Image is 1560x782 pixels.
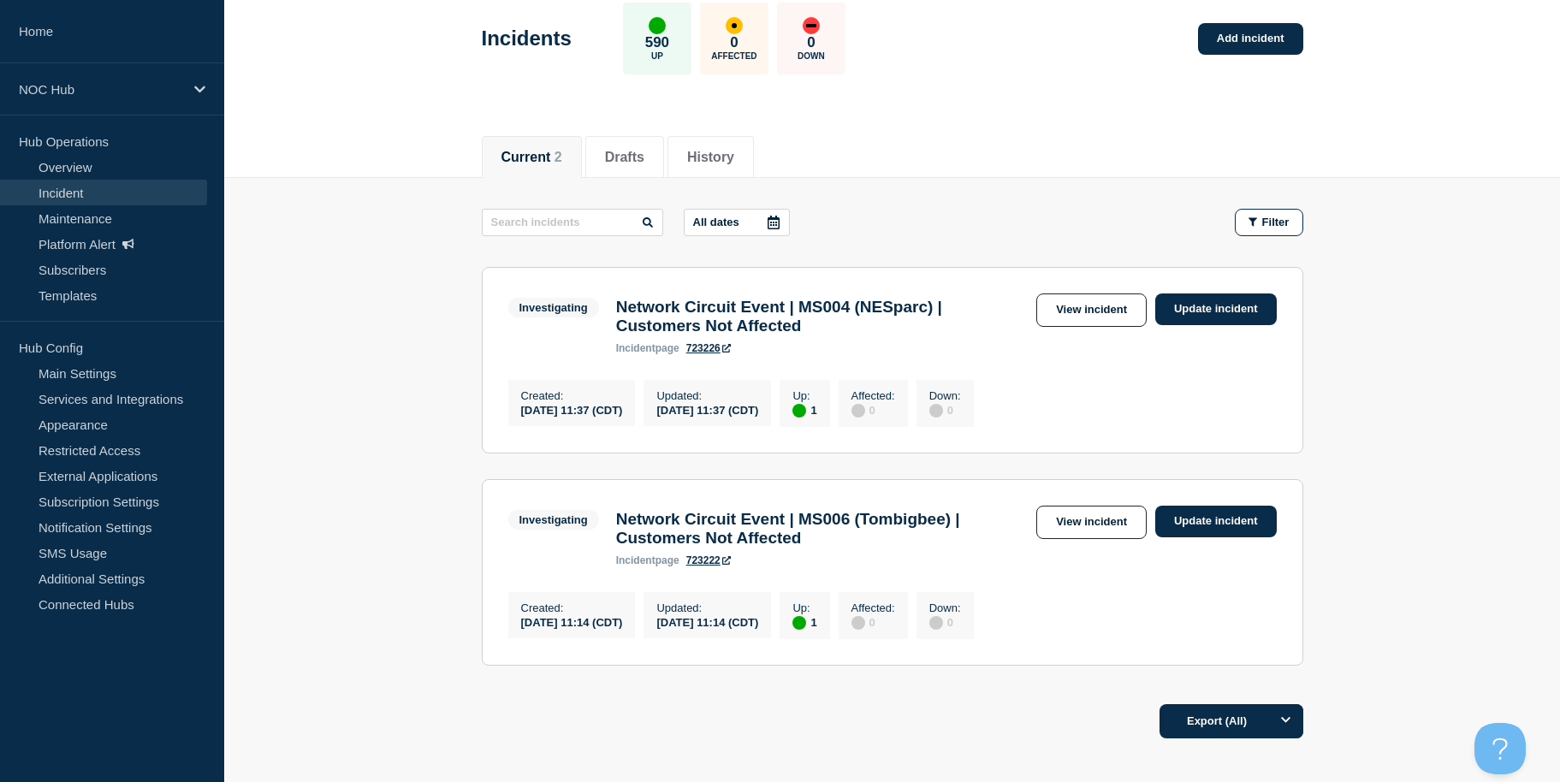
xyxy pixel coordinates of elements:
h1: Incidents [482,27,572,50]
div: [DATE] 11:37 (CDT) [521,402,623,417]
a: Update incident [1155,293,1277,325]
span: incident [616,342,655,354]
span: 2 [555,150,562,164]
p: Up [651,51,663,61]
a: 723226 [686,342,731,354]
span: Filter [1262,216,1290,228]
p: Down [798,51,825,61]
span: Investigating [508,510,599,530]
p: Created : [521,389,623,402]
p: Affected : [851,389,895,402]
button: History [687,150,734,165]
div: 0 [929,614,961,630]
div: 0 [851,614,895,630]
p: All dates [693,216,739,228]
div: [DATE] 11:14 (CDT) [656,614,758,629]
iframe: Help Scout Beacon - Open [1474,723,1526,774]
a: 723222 [686,554,731,566]
p: Updated : [656,389,758,402]
p: page [616,342,679,354]
div: disabled [929,404,943,418]
div: up [792,404,806,418]
a: View incident [1036,293,1147,327]
div: affected [726,17,743,34]
button: All dates [684,209,790,236]
h3: Network Circuit Event | MS004 (NESparc) | Customers Not Affected [616,298,1028,335]
a: Update incident [1155,506,1277,537]
p: Created : [521,601,623,614]
button: Current 2 [501,150,562,165]
a: Add incident [1198,23,1303,55]
p: Down : [929,601,961,614]
div: disabled [929,616,943,630]
h3: Network Circuit Event | MS006 (Tombigbee) | Customers Not Affected [616,510,1028,548]
div: disabled [851,616,865,630]
a: View incident [1036,506,1147,539]
p: Affected : [851,601,895,614]
p: Up : [792,601,816,614]
div: 1 [792,402,816,418]
p: Affected [711,51,756,61]
p: 590 [645,34,669,51]
p: NOC Hub [19,82,183,97]
button: Filter [1235,209,1303,236]
div: up [649,17,666,34]
div: [DATE] 11:14 (CDT) [521,614,623,629]
div: 1 [792,614,816,630]
div: [DATE] 11:37 (CDT) [656,402,758,417]
p: page [616,554,679,566]
button: Options [1269,704,1303,738]
div: down [803,17,820,34]
p: 0 [807,34,815,51]
span: incident [616,554,655,566]
p: 0 [730,34,738,51]
p: Updated : [656,601,758,614]
button: Export (All) [1160,704,1303,738]
button: Drafts [605,150,644,165]
div: 0 [929,402,961,418]
div: up [792,616,806,630]
span: Investigating [508,298,599,317]
p: Down : [929,389,961,402]
div: disabled [851,404,865,418]
div: 0 [851,402,895,418]
p: Up : [792,389,816,402]
input: Search incidents [482,209,663,236]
